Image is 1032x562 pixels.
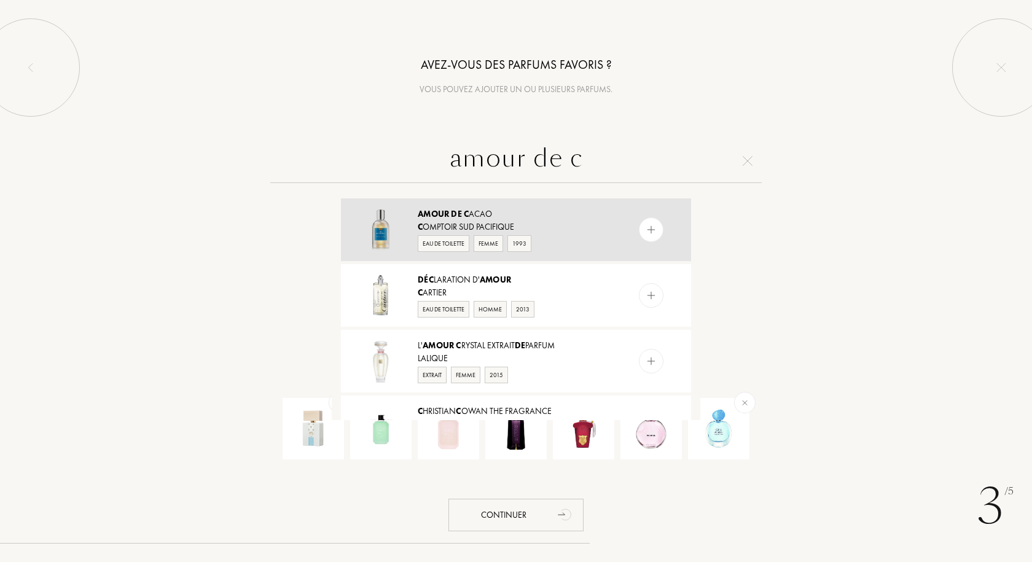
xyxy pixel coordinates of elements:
img: quit_onboard.svg [996,63,1006,72]
img: Italica [562,407,605,450]
span: C [456,405,461,416]
img: cross.svg [743,156,752,166]
div: Femme [474,235,503,252]
img: Déclaration d'Amour [359,274,402,317]
span: Amour [418,208,449,219]
div: Extrait [418,367,447,383]
img: Chance Eau Tendre [630,407,673,450]
div: Femme [451,367,480,383]
div: 2015 [485,367,508,383]
span: /5 [1004,485,1014,499]
div: L' rystal Extrait Parfum [418,339,613,352]
span: Amour [469,418,500,429]
div: 2013 [511,301,534,318]
span: Amour [480,274,511,285]
div: Eau de Toilette [418,235,469,252]
span: De [453,418,464,429]
div: omptoir Sud Pacifique [418,221,613,233]
img: Ocean di Gioia [697,407,740,450]
div: Continuer [448,499,584,531]
span: C [418,405,423,416]
span: C [418,221,423,232]
img: Amour De Cacao [359,208,402,251]
img: Bianco Latte [292,407,335,450]
img: add_pf.svg [646,224,657,236]
div: acao [418,208,613,221]
img: Yum Pistachio Gelato | 33 [359,407,402,450]
div: Lalique [418,352,613,365]
img: add_pf.svg [646,356,657,367]
div: Homme [474,301,507,318]
img: left_onboard.svg [26,63,36,72]
span: de [515,340,526,351]
div: artier [418,286,613,299]
span: C [456,340,461,351]
div: 3 [977,470,1014,544]
span: Amour [423,340,454,351]
img: Christian Cowan The Fragrance (Passion De L'Amour) [359,412,402,455]
div: animation [553,502,578,526]
div: laration d' [418,273,613,286]
img: Alien [495,407,537,450]
span: C [418,287,423,298]
span: C [464,208,469,219]
span: Déc [418,274,434,285]
div: Eau de Toilette [418,301,469,318]
img: Yum Boujee Marshmallow | 81 [427,407,470,450]
input: Rechercher un parfum [270,139,762,183]
img: add_pf.svg [646,290,657,302]
span: De [451,208,462,219]
img: L'Amour Crystal Extrait de Parfum [359,340,402,383]
div: hristian owan The Fragrance (Passion L' ) [418,405,613,431]
div: 1993 [507,235,531,252]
